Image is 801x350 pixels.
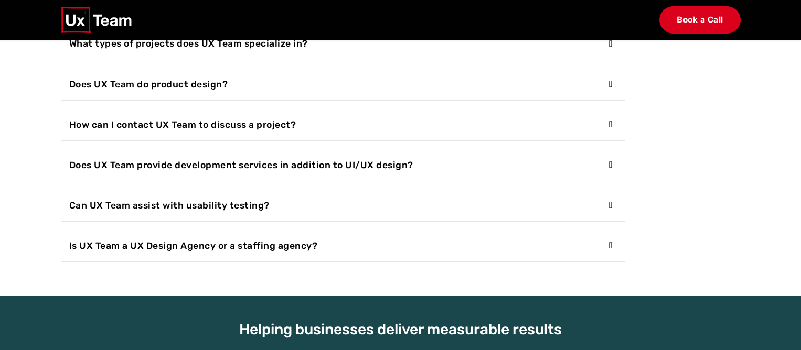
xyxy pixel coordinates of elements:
button: Can UX Team assist with usability testing? [61,190,625,221]
a: Book a Call [659,6,741,34]
span: Does UX Team do product design? [69,77,228,92]
button: Does UX Team provide development services in addition to UI/UX design? [61,149,625,181]
span: Is UX Team a UX Design Agency or a staffing agency? [69,238,318,253]
span: How can I contact UX Team to discuss a project? [69,117,296,132]
span: Can UX Team assist with usability testing? [69,198,270,213]
button: How can I contact UX Team to discuss a project? [61,109,625,140]
span: Does UX Team provide development services in addition to UI/UX design? [69,158,413,172]
button: Is UX Team a UX Design Agency or a staffing agency? [61,230,625,261]
img: UX Team [61,7,132,33]
button: Does UX Team do product design? [61,69,625,100]
span: What types of projects does UX Team specialize in? [69,36,308,51]
button: What types of projects does UX Team specialize in? [61,28,625,59]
